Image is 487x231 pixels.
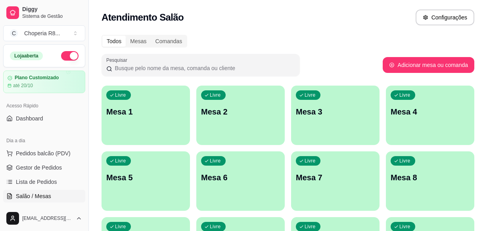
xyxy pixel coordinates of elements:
[151,36,187,47] div: Comandas
[201,106,280,117] p: Mesa 2
[3,3,85,22] a: DiggySistema de Gestão
[102,11,184,24] h2: Atendimento Salão
[3,147,85,160] button: Pedidos balcão (PDV)
[3,71,85,93] a: Plano Customizadoaté 20/10
[3,161,85,174] a: Gestor de Pedidos
[296,106,375,117] p: Mesa 3
[16,164,62,172] span: Gestor de Pedidos
[115,92,126,98] p: Livre
[10,29,18,37] span: C
[3,112,85,125] a: Dashboard
[383,57,474,73] button: Adicionar mesa ou comanda
[291,86,380,145] button: LivreMesa 3
[210,158,221,164] p: Livre
[210,223,221,230] p: Livre
[102,151,190,211] button: LivreMesa 5
[16,192,51,200] span: Salão / Mesas
[305,158,316,164] p: Livre
[106,57,130,63] label: Pesquisar
[106,106,185,117] p: Mesa 1
[3,25,85,41] button: Select a team
[22,6,82,13] span: Diggy
[305,223,316,230] p: Livre
[24,29,60,37] div: Choperia R8 ...
[3,176,85,188] a: Lista de Pedidos
[16,178,57,186] span: Lista de Pedidos
[102,86,190,145] button: LivreMesa 1
[3,209,85,228] button: [EMAIL_ADDRESS][DOMAIN_NAME]
[305,92,316,98] p: Livre
[386,86,474,145] button: LivreMesa 4
[391,106,470,117] p: Mesa 4
[201,172,280,183] p: Mesa 6
[3,204,85,217] a: Diggy Botnovo
[22,13,82,19] span: Sistema de Gestão
[291,151,380,211] button: LivreMesa 7
[126,36,151,47] div: Mesas
[112,64,295,72] input: Pesquisar
[3,99,85,112] div: Acesso Rápido
[399,92,410,98] p: Livre
[386,151,474,211] button: LivreMesa 8
[196,86,285,145] button: LivreMesa 2
[399,223,410,230] p: Livre
[296,172,375,183] p: Mesa 7
[210,92,221,98] p: Livre
[3,134,85,147] div: Dia a dia
[115,158,126,164] p: Livre
[416,10,474,25] button: Configurações
[106,172,185,183] p: Mesa 5
[13,82,33,89] article: até 20/10
[399,158,410,164] p: Livre
[16,115,43,122] span: Dashboard
[3,190,85,202] a: Salão / Mesas
[22,215,73,221] span: [EMAIL_ADDRESS][DOMAIN_NAME]
[115,223,126,230] p: Livre
[61,51,79,61] button: Alterar Status
[10,52,43,60] div: Loja aberta
[16,149,71,157] span: Pedidos balcão (PDV)
[391,172,470,183] p: Mesa 8
[15,75,59,81] article: Plano Customizado
[196,151,285,211] button: LivreMesa 6
[102,36,126,47] div: Todos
